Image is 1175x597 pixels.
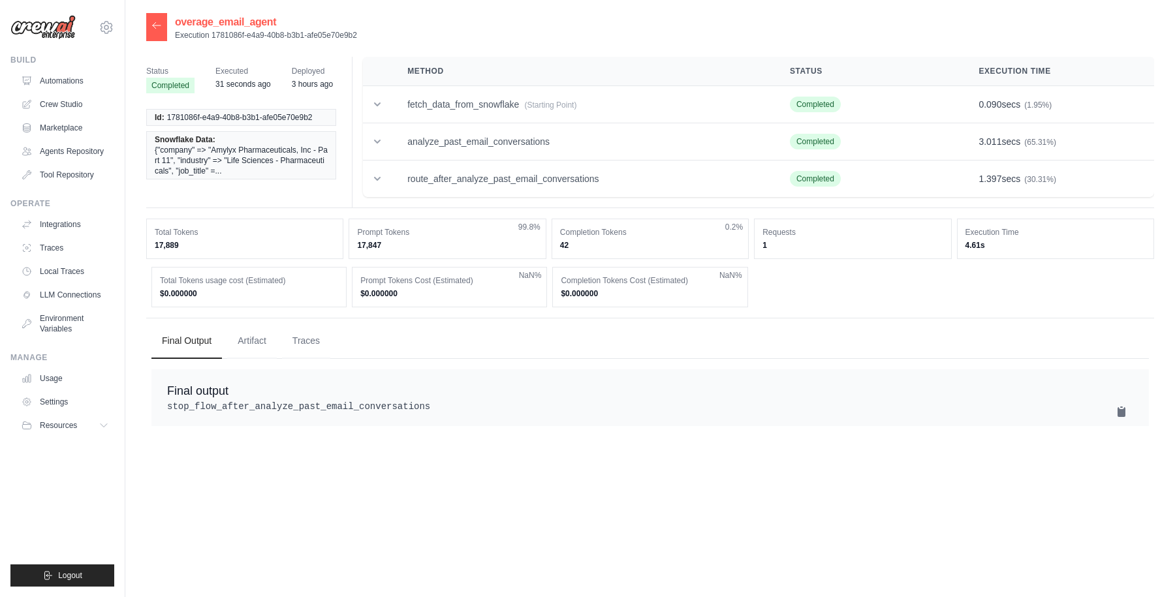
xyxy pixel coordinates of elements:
[1024,175,1056,184] span: (30.31%)
[790,97,841,112] span: Completed
[175,30,357,40] p: Execution 1781086f-e4a9-40b8-b3b1-afe05e70e9b2
[1024,138,1056,147] span: (65.31%)
[561,275,739,286] dt: Completion Tokens Cost (Estimated)
[155,112,164,123] span: Id:
[292,80,333,89] time: September 19, 2025 at 20:28 IST
[560,227,740,237] dt: Completion Tokens
[10,15,76,40] img: Logo
[155,134,215,145] span: Snowflake Data:
[790,134,841,149] span: Completed
[167,384,228,397] span: Final output
[10,198,114,209] div: Operate
[392,123,774,161] td: analyze_past_email_conversations
[719,270,742,281] span: NaN%
[963,123,1154,161] td: secs
[16,261,114,282] a: Local Traces
[392,57,774,86] th: Method
[16,164,114,185] a: Tool Repository
[40,420,77,431] span: Resources
[560,240,740,251] dd: 42
[360,275,539,286] dt: Prompt Tokens Cost (Estimated)
[160,275,338,286] dt: Total Tokens usage cost (Estimated)
[561,288,739,299] dd: $0.000000
[151,324,222,359] button: Final Output
[16,214,114,235] a: Integrations
[16,415,114,436] button: Resources
[155,227,335,237] dt: Total Tokens
[524,100,576,110] span: (Starting Point)
[963,57,1154,86] th: Execution Time
[963,86,1154,123] td: secs
[518,222,540,232] span: 99.8%
[725,222,743,232] span: 0.2%
[360,288,539,299] dd: $0.000000
[175,14,357,30] h2: overage_email_agent
[519,270,542,281] span: NaN%
[357,240,537,251] dd: 17,847
[160,288,338,299] dd: $0.000000
[392,161,774,198] td: route_after_analyze_past_email_conversations
[282,324,330,359] button: Traces
[979,136,1001,147] span: 3.011
[16,117,114,138] a: Marketplace
[16,391,114,412] a: Settings
[16,308,114,339] a: Environment Variables
[10,55,114,65] div: Build
[762,227,943,237] dt: Requests
[215,80,271,89] time: September 19, 2025 at 23:53 IST
[227,324,277,359] button: Artifact
[357,227,537,237] dt: Prompt Tokens
[146,65,195,78] span: Status
[392,86,774,123] td: fetch_data_from_snowflake
[10,352,114,363] div: Manage
[979,174,1001,184] span: 1.397
[16,94,114,115] a: Crew Studio
[790,171,841,187] span: Completed
[155,240,335,251] dd: 17,889
[965,227,1146,237] dt: Execution Time
[1024,100,1052,110] span: (1.95%)
[167,400,1133,413] pre: stop_flow_after_analyze_past_email_conversations
[16,70,114,91] a: Automations
[963,161,1154,198] td: secs
[16,237,114,258] a: Traces
[167,112,313,123] span: 1781086f-e4a9-40b8-b3b1-afe05e70e9b2
[215,65,271,78] span: Executed
[155,145,328,176] span: {"company" => "Amylyx Pharmaceuticals, Inc - Part 11", "industry" => "Life Sciences - Pharmaceuti...
[979,99,1001,110] span: 0.090
[16,284,114,305] a: LLM Connections
[10,564,114,587] button: Logout
[774,57,963,86] th: Status
[16,368,114,389] a: Usage
[58,570,82,581] span: Logout
[965,240,1146,251] dd: 4.61s
[16,141,114,162] a: Agents Repository
[146,78,195,93] span: Completed
[292,65,333,78] span: Deployed
[762,240,943,251] dd: 1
